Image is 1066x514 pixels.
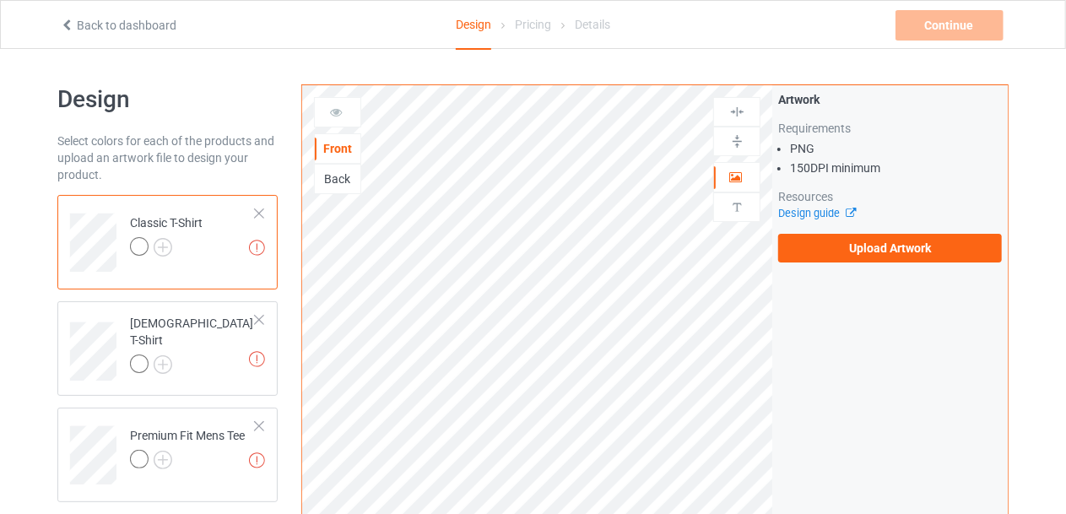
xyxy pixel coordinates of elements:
[729,133,745,149] img: svg%3E%0A
[60,19,176,32] a: Back to dashboard
[57,133,278,183] div: Select colors for each of the products and upload an artwork file to design your product.
[130,315,256,372] div: [DEMOGRAPHIC_DATA] T-Shirt
[249,240,265,256] img: exclamation icon
[130,214,203,255] div: Classic T-Shirt
[575,1,610,48] div: Details
[790,160,1002,176] li: 150 DPI minimum
[57,84,278,115] h1: Design
[57,301,278,396] div: [DEMOGRAPHIC_DATA] T-Shirt
[154,451,172,469] img: svg+xml;base64,PD94bWwgdmVyc2lvbj0iMS4wIiBlbmNvZGluZz0iVVRGLTgiPz4KPHN2ZyB3aWR0aD0iMjJweCIgaGVpZ2...
[57,195,278,289] div: Classic T-Shirt
[57,408,278,502] div: Premium Fit Mens Tee
[130,427,245,468] div: Premium Fit Mens Tee
[249,351,265,367] img: exclamation icon
[729,104,745,120] img: svg%3E%0A
[778,91,1002,108] div: Artwork
[778,188,1002,205] div: Resources
[778,234,1002,262] label: Upload Artwork
[790,140,1002,157] li: PNG
[154,238,172,257] img: svg+xml;base64,PD94bWwgdmVyc2lvbj0iMS4wIiBlbmNvZGluZz0iVVRGLTgiPz4KPHN2ZyB3aWR0aD0iMjJweCIgaGVpZ2...
[729,199,745,215] img: svg%3E%0A
[515,1,551,48] div: Pricing
[315,140,360,157] div: Front
[778,120,1002,137] div: Requirements
[778,207,855,219] a: Design guide
[249,452,265,468] img: exclamation icon
[456,1,491,50] div: Design
[154,355,172,374] img: svg+xml;base64,PD94bWwgdmVyc2lvbj0iMS4wIiBlbmNvZGluZz0iVVRGLTgiPz4KPHN2ZyB3aWR0aD0iMjJweCIgaGVpZ2...
[315,170,360,187] div: Back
